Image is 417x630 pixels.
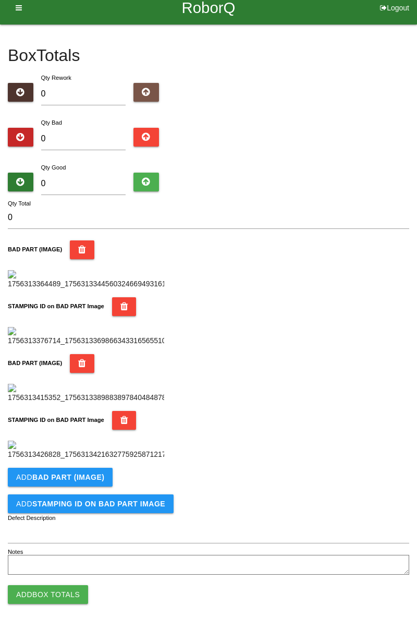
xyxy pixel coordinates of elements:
button: STAMPING ID on BAD PART Image [112,297,137,316]
button: BAD PART (IMAGE) [70,240,94,259]
button: AddBAD PART (IMAGE) [8,468,113,487]
label: Notes [8,548,23,556]
img: 1756313364489_17563133445603246694931611173968.jpg [8,270,164,289]
button: AddSTAMPING ID on BAD PART Image [8,494,174,513]
b: BAD PART (IMAGE) [32,473,104,481]
b: BAD PART (IMAGE) [8,246,62,252]
label: Defect Description [8,514,56,523]
label: Qty Rework [41,75,71,81]
img: 1756313415352_17563133898838978404848780000649.jpg [8,384,164,403]
b: BAD PART (IMAGE) [8,360,62,366]
button: STAMPING ID on BAD PART Image [112,411,137,430]
b: STAMPING ID on BAD PART Image [8,417,104,423]
button: BAD PART (IMAGE) [70,354,94,373]
button: AddBox Totals [8,585,88,604]
b: STAMPING ID on BAD PART Image [8,303,104,309]
label: Qty Total [8,199,31,208]
img: 1756313426828_17563134216327759258712178584587.jpg [8,441,164,460]
b: STAMPING ID on BAD PART Image [32,500,165,508]
img: 1756313376714_17563133698663433165655101173657.jpg [8,327,164,346]
label: Qty Good [41,164,66,171]
h4: Box Totals [8,46,409,65]
label: Qty Bad [41,119,62,126]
